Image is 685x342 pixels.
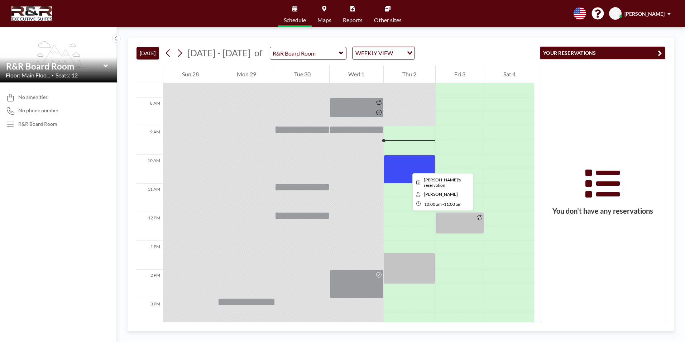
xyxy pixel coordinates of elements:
[6,61,104,71] input: R&R Board Room
[284,17,306,23] span: Schedule
[136,298,163,327] div: 3 PM
[136,69,163,98] div: 7 AM
[484,65,534,83] div: Sat 4
[187,47,251,58] span: [DATE] - [DATE]
[424,177,461,188] span: Theresa's reservation
[218,65,275,83] div: Mon 29
[424,201,442,207] span: 10:00 AM
[442,201,444,207] span: -
[136,212,163,241] div: 12 PM
[18,107,59,114] span: No phone number
[18,94,48,100] span: No amenities
[136,98,163,126] div: 8 AM
[6,72,50,79] span: Floor: Main Floo...
[136,155,163,184] div: 10 AM
[270,47,339,59] input: R&R Board Room
[624,11,665,17] span: [PERSON_NAME]
[354,48,394,58] span: WEEKLY VIEW
[254,47,262,58] span: of
[395,48,403,58] input: Search for option
[436,65,484,83] div: Fri 3
[136,241,163,270] div: 1 PM
[444,201,461,207] span: 11:00 AM
[163,65,218,83] div: Sun 28
[613,10,618,17] span: TL
[136,270,163,298] div: 2 PM
[136,184,163,212] div: 11 AM
[11,6,52,21] img: organization-logo
[374,17,402,23] span: Other sites
[384,65,435,83] div: Thu 2
[52,73,54,78] span: •
[18,121,57,127] p: R&R Board Room
[275,65,329,83] div: Tue 30
[330,65,383,83] div: Wed 1
[540,206,665,215] h3: You don’t have any reservations
[317,17,331,23] span: Maps
[424,191,458,197] span: Theresa Law
[353,47,415,59] div: Search for option
[56,72,78,79] span: Seats: 12
[540,47,665,59] button: YOUR RESERVATIONS
[136,126,163,155] div: 9 AM
[343,17,363,23] span: Reports
[136,47,159,60] button: [DATE]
